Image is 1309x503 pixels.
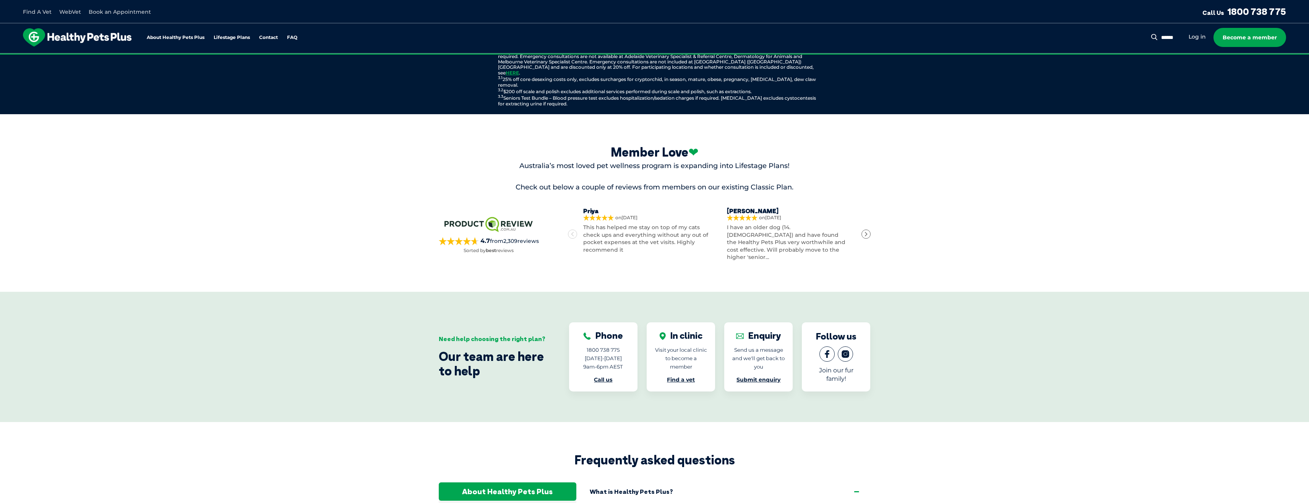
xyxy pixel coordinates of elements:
span: Visit your local clinic to become a member [655,347,707,370]
span: [DATE]-[DATE] [585,355,622,361]
img: Enquiry [736,332,744,340]
a: Priyaon[DATE]This has helped me stay on top of my cats check ups and everything without any out o... [583,207,712,254]
a: What is Healthy Pets Plus? [584,482,871,501]
button: Search [1150,33,1159,41]
p: Check out below a couple of reviews from members on our existing Classic Plan. [439,183,871,192]
a: Call us [594,376,612,383]
a: Log in [1189,33,1206,40]
img: In clinic [659,332,666,340]
a: [PERSON_NAME]on[DATE]I have an older dog (14.[DEMOGRAPHIC_DATA]) and have found the Healthy Pets ... [727,207,855,261]
p: Join our fur family! [809,366,863,383]
a: FAQ [287,35,297,40]
sup: 3.3 [498,94,503,99]
span: Proactive, preventative wellness program designed to keep your pet healthier and happier for longer [512,53,797,60]
img: hpp-logo [23,28,131,47]
a: About Healthy Pets Plus [147,35,204,40]
strong: 4.7 [480,237,490,244]
div: Need help choosing the right plan? [439,335,546,343]
a: Contact [259,35,278,40]
span: 1800 738 775 [587,347,620,353]
div: Enquiry [736,330,781,341]
a: Call Us1800 738 775 [1202,6,1286,17]
span: Send us a message and we'll get back to you [732,347,785,370]
p: This has helped me stay on top of my cats check ups and everything without any out of pocket expe... [583,224,712,254]
div: About Healthy Pets Plus [439,482,576,501]
a: Find a vet [667,376,695,383]
span: on [DATE] [759,215,855,220]
span: ❤ [688,146,699,159]
div: Phone [583,330,623,341]
p: Sorted by reviews [464,247,514,254]
h4: [PERSON_NAME] [727,207,855,215]
a: Lifestage Plans [214,35,250,40]
div: 5 out of 5 stars [583,215,614,221]
a: 4.7from2,309reviewsSorted bybestreviews [439,215,539,254]
p: Australia’s most loved pet wellness program is expanding into Lifestage Plans! [439,161,871,171]
img: Phone [583,332,591,340]
a: WebVet [59,8,81,15]
div: In clinic [659,330,702,341]
a: Book an Appointment [89,8,151,15]
span: 2,309 reviews [503,238,539,244]
p: Excludes consultations greater than 20 minutes, such as behavioral and dermatological. Excludes c... [471,4,846,107]
sup: 3.2 [498,87,503,92]
div: 5 out of 5 stars [727,215,758,221]
sup: 3.1 [498,75,503,80]
a: HERE [506,70,519,76]
span: from [479,237,539,245]
span: Call Us [1202,9,1224,16]
h2: Frequently asked questions [439,453,871,467]
div: Follow us [816,331,856,342]
div: Member Love [439,145,871,160]
a: Find A Vet [23,8,52,15]
a: Submit enquiry [736,376,780,383]
div: 4.7 out of 5 stars [439,237,479,245]
p: I have an older dog (14.[DEMOGRAPHIC_DATA]) and have found the Healthy Pets Plus very worthwhile ... [727,224,855,261]
strong: best [486,247,496,253]
span: 9am-6pm AEST [583,364,623,370]
div: Our team are here to help [439,349,546,378]
h4: Priya [583,207,712,215]
span: on [DATE] [615,215,712,220]
a: Become a member [1213,28,1286,47]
